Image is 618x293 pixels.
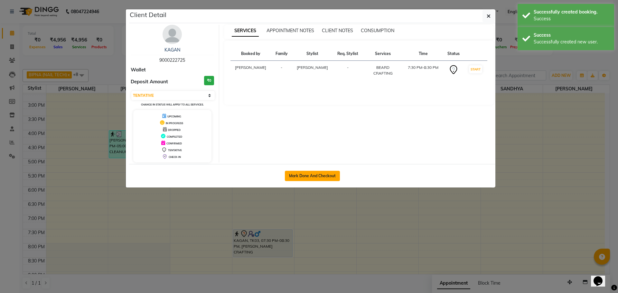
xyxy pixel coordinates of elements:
[230,61,271,80] td: [PERSON_NAME]
[367,65,399,76] div: BEARD CRAFTING
[168,128,181,132] span: DROPPED
[297,65,328,70] span: [PERSON_NAME]
[166,122,183,125] span: IN PROGRESS
[232,25,259,37] span: SERVICES
[159,57,185,63] span: 9000222725
[230,47,271,61] th: Booked by
[204,76,214,85] h3: ₹0
[534,39,609,45] div: Successfully created new user.
[167,115,181,118] span: UPCOMING
[333,61,363,80] td: -
[361,28,394,33] span: CONSUMPTION
[363,47,403,61] th: Services
[169,155,181,159] span: CHECK-IN
[267,28,314,33] span: APPOINTMENT NOTES
[534,15,609,22] div: Success
[285,171,340,181] button: Mark Done And Checkout
[168,149,182,152] span: TENTATIVE
[141,103,204,106] small: Change in status will apply to all services.
[271,61,292,80] td: -
[167,135,182,138] span: COMPLETED
[130,10,166,20] h5: Client Detail
[469,65,482,73] button: START
[443,47,464,61] th: Status
[131,78,168,86] span: Deposit Amount
[591,267,612,287] iframe: chat widget
[403,61,443,80] td: 7:30 PM-8:30 PM
[164,47,180,53] a: KAGAN
[271,47,292,61] th: Family
[534,32,609,39] div: Success
[403,47,443,61] th: Time
[163,25,182,44] img: avatar
[131,66,146,74] span: Wallet
[534,9,609,15] div: Successfully created booking.
[322,28,353,33] span: CLIENT NOTES
[333,47,363,61] th: Req. Stylist
[292,47,333,61] th: Stylist
[166,142,182,145] span: CONFIRMED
